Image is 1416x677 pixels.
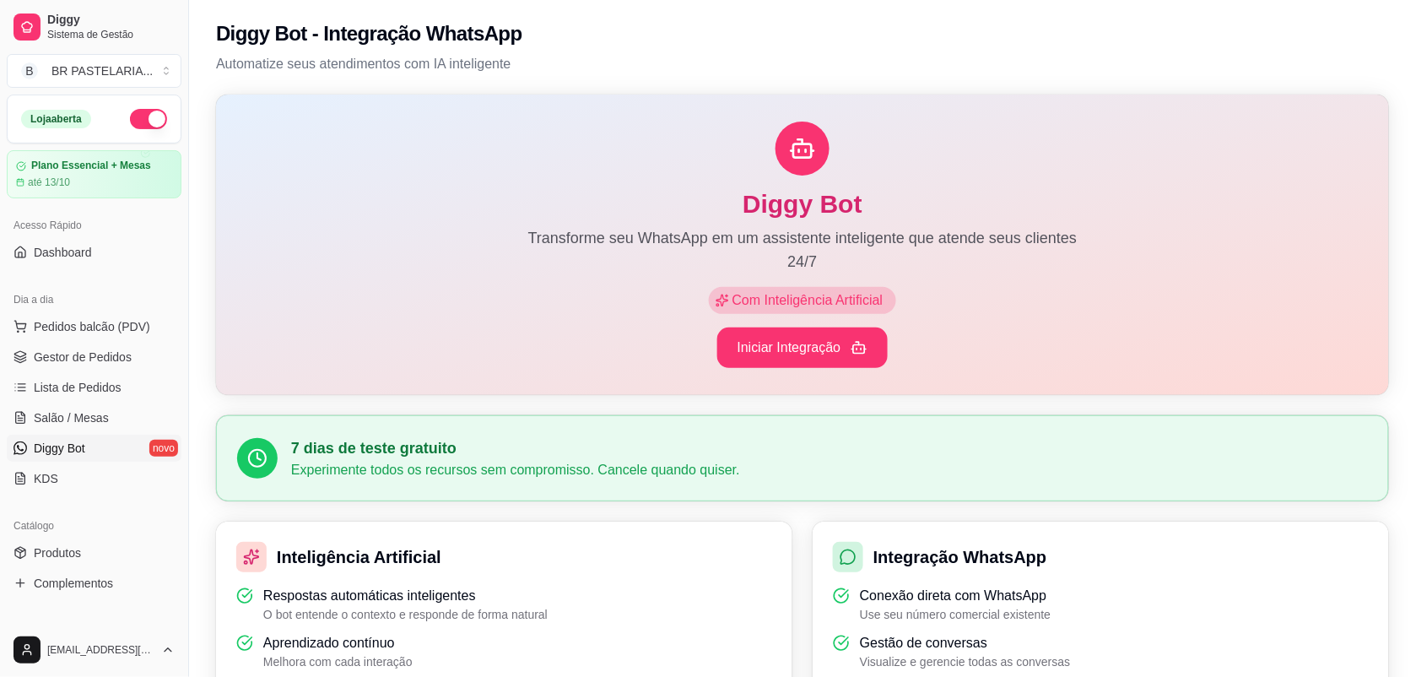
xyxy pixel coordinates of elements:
div: BR PASTELARIA ... [51,62,153,79]
p: Aprendizado contínuo [263,633,413,653]
div: Loja aberta [21,110,91,128]
h2: Diggy Bot - Integração WhatsApp [216,20,522,47]
article: Plano Essencial + Mesas [31,160,151,172]
span: Pedidos balcão (PDV) [34,318,150,335]
p: Experimente todos os recursos sem compromisso. Cancele quando quiser. [291,460,1368,480]
button: [EMAIL_ADDRESS][DOMAIN_NAME] [7,630,181,670]
h3: 7 dias de teste gratuito [291,436,1368,460]
span: Com Inteligência Artificial [729,290,890,311]
a: Dashboard [7,239,181,266]
span: Gestor de Pedidos [34,349,132,366]
h3: Integração WhatsApp [873,545,1047,569]
a: Plano Essencial + Mesasaté 13/10 [7,150,181,198]
p: O bot entende o contexto e responde de forma natural [263,606,548,623]
a: DiggySistema de Gestão [7,7,181,47]
p: Visualize e gerencie todas as conversas [860,653,1071,670]
div: Dia a dia [7,286,181,313]
a: Produtos [7,539,181,566]
span: Salão / Mesas [34,409,109,426]
a: Diggy Botnovo [7,435,181,462]
article: até 13/10 [28,176,70,189]
h3: Inteligência Artificial [277,545,441,569]
button: Select a team [7,54,181,88]
div: Catálogo [7,512,181,539]
span: Sistema de Gestão [47,28,175,41]
span: Dashboard [34,244,92,261]
p: Use seu número comercial existente [860,606,1051,623]
p: Automatize seus atendimentos com IA inteligente [216,54,1389,74]
div: Acesso Rápido [7,212,181,239]
p: Respostas automáticas inteligentes [263,586,548,606]
a: Salão / Mesas [7,404,181,431]
span: B [21,62,38,79]
button: Pedidos balcão (PDV) [7,313,181,340]
span: [EMAIL_ADDRESS][DOMAIN_NAME] [47,643,154,657]
button: Iniciar Integração [717,328,889,368]
span: Complementos [34,575,113,592]
p: Transforme seu WhatsApp em um assistente inteligente que atende seus clientes 24/7 [519,226,1086,274]
h1: Diggy Bot [243,189,1362,219]
a: Gestor de Pedidos [7,344,181,371]
p: Melhora com cada interação [263,653,413,670]
span: Diggy Bot [34,440,85,457]
p: Gestão de conversas [860,633,1071,653]
a: Complementos [7,570,181,597]
span: Diggy [47,13,175,28]
span: Produtos [34,544,81,561]
a: Lista de Pedidos [7,374,181,401]
button: Alterar Status [130,109,167,129]
p: Conexão direta com WhatsApp [860,586,1051,606]
a: KDS [7,465,181,492]
span: KDS [34,470,58,487]
span: Lista de Pedidos [34,379,122,396]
